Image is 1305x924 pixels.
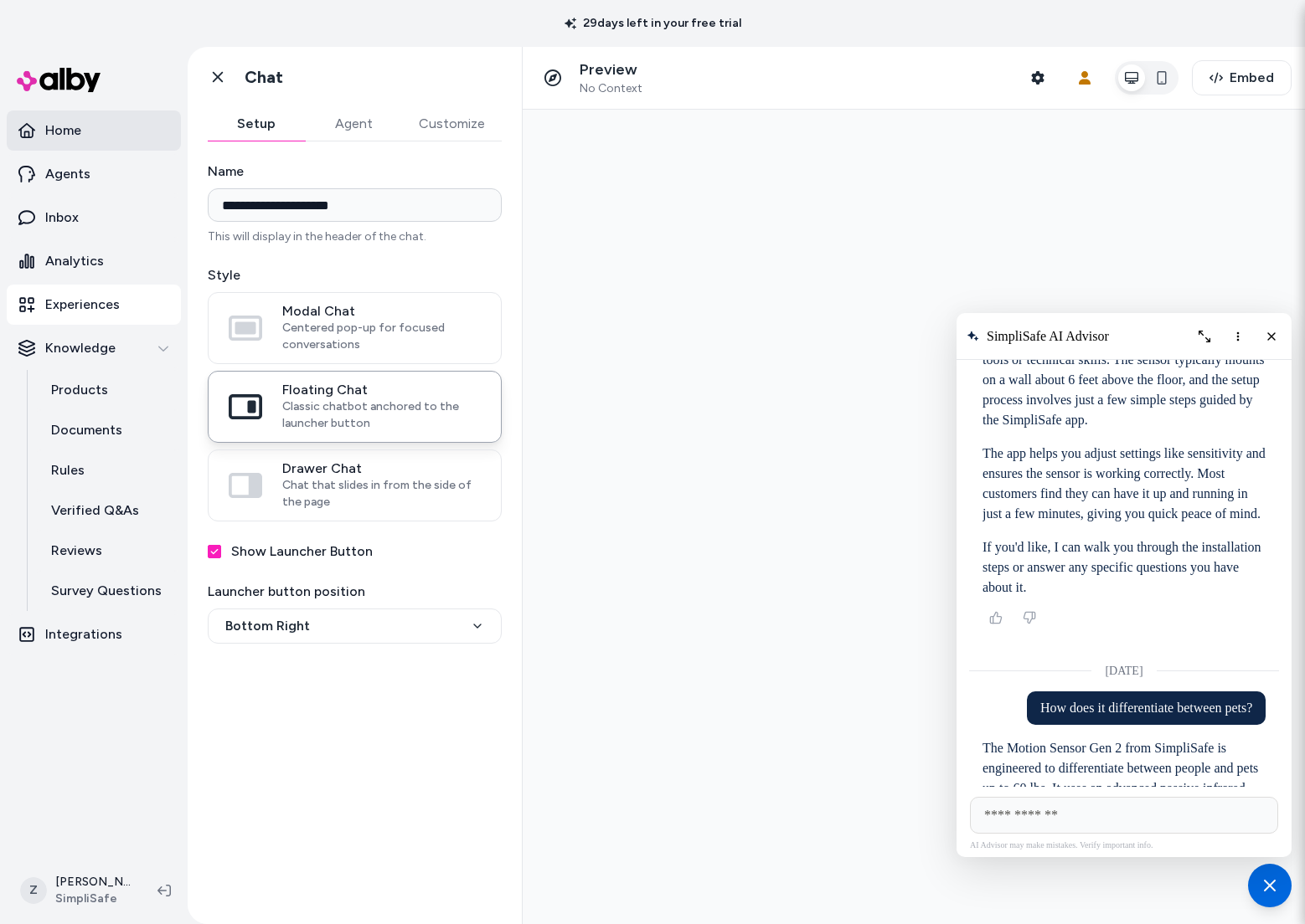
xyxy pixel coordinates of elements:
span: Drawer Chat [282,460,481,477]
a: Experiences [7,285,181,325]
p: This will display in the header of the chat. [208,228,502,245]
p: Reviews [51,541,102,561]
p: Knowledge [45,338,116,358]
span: Centered pop-up for focused conversations [282,320,481,353]
span: SimpliSafe [55,891,131,907]
p: Integrations [45,624,122,644]
button: Agent [305,107,402,141]
p: Analytics [45,251,104,271]
a: Inbox [7,198,181,238]
span: Modal Chat [282,303,481,320]
button: Knowledge [7,328,181,368]
a: Survey Questions [34,571,181,611]
p: Rules [51,460,85,480]
h1: Chat [245,67,283,88]
a: Integrations [7,614,181,654]
button: Embed [1192,60,1292,95]
a: Products [34,370,181,410]
p: Preview [580,60,642,80]
p: Experiences [45,295,120,315]
a: Analytics [7,241,181,281]
span: Classic chatbot anchored to the launcher button [282,398,481,432]
img: alby Logo [17,68,101,92]
p: Verified Q&As [51,501,139,521]
span: Z [20,877,47,904]
a: Home [7,110,181,151]
a: Rules [34,450,181,490]
a: Agents [7,154,181,194]
span: Chat that slides in from the side of the page [282,477,481,511]
span: No Context [580,81,642,96]
p: Agents [45,164,90,184]
p: Products [51,380,108,400]
p: Documents [51,420,122,440]
button: Setup [208,107,305,141]
a: Reviews [34,531,181,571]
p: Home [45,121,81,141]
a: Documents [34,410,181,450]
button: Customize [402,107,502,141]
label: Name [208,162,502,182]
span: Embed [1230,68,1274,88]
p: Inbox [45,208,79,228]
a: Verified Q&As [34,490,181,531]
label: Launcher button position [208,582,502,602]
label: Show Launcher Button [231,542,373,562]
span: Floating Chat [282,382,481,398]
p: Survey Questions [51,581,162,601]
button: Z[PERSON_NAME]SimpliSafe [10,864,144,917]
p: 29 days left in your free trial [554,15,751,32]
p: [PERSON_NAME] [55,874,131,891]
label: Style [208,265,502,285]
